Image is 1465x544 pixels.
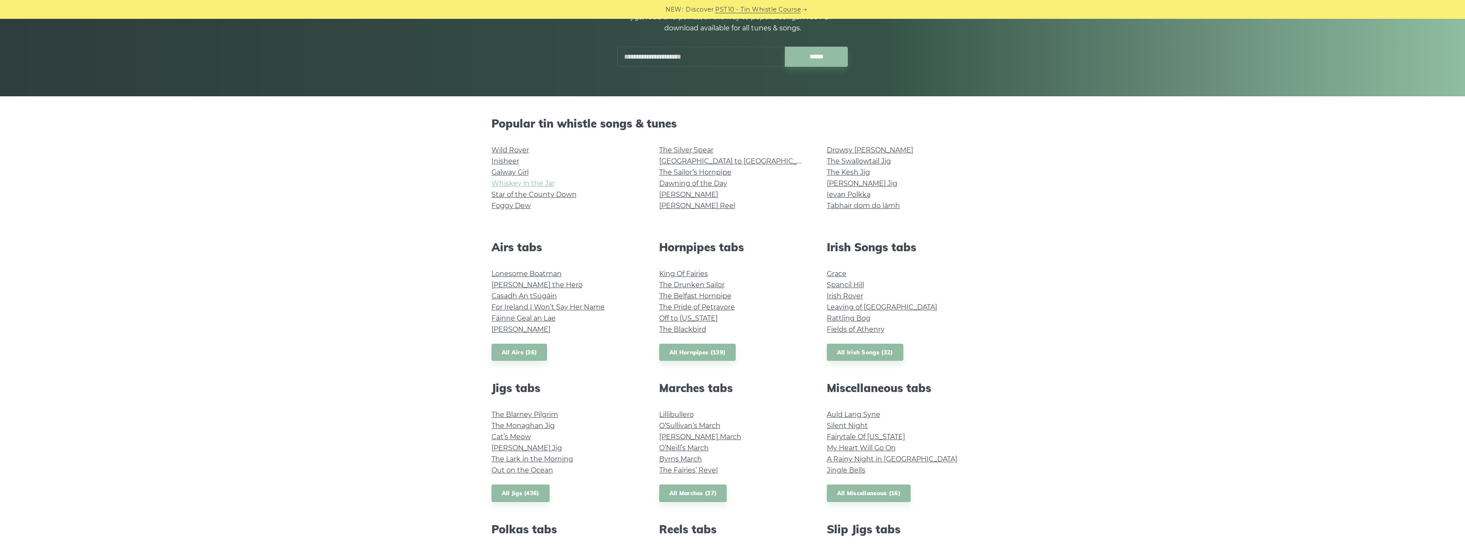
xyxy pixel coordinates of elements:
[827,466,865,474] a: Jingle Bells
[491,381,639,395] h2: Jigs tabs
[659,325,706,333] a: The Blackbird
[715,5,801,15] a: PST10 - Tin Whistle Course
[659,314,718,322] a: Off to [US_STATE]
[827,303,937,311] a: Leaving of [GEOGRAPHIC_DATA]
[659,190,718,199] a: [PERSON_NAME]
[491,292,557,300] a: Casadh An tSúgáin
[491,179,555,187] a: Whiskey in the Jar
[827,292,863,300] a: Irish Rover
[827,179,897,187] a: [PERSON_NAME] Jig
[659,422,720,430] a: O’Sullivan’s March
[827,523,974,536] h2: Slip Jigs tabs
[491,270,562,278] a: Lonesome Boatman
[491,422,555,430] a: The Monaghan Jig
[827,157,891,165] a: The Swallowtail Jig
[659,303,735,311] a: The Pride of Petravore
[659,281,725,289] a: The Drunken Sailor
[491,117,974,130] h2: Popular tin whistle songs & tunes
[827,325,885,333] a: Fields of Athenry
[659,381,806,395] h2: Marches tabs
[659,179,727,187] a: Dawning of the Day
[659,485,727,502] a: All Marches (37)
[827,485,911,502] a: All Miscellaneous (16)
[491,281,583,289] a: [PERSON_NAME] the Hero
[491,410,558,419] a: The Blarney Pilgrim
[491,433,531,441] a: Cat’s Meow
[827,281,864,289] a: Spancil Hill
[491,146,529,154] a: Wild Rover
[827,146,913,154] a: Drowsy [PERSON_NAME]
[827,422,868,430] a: Silent Night
[827,455,957,463] a: A Rainy Night in [GEOGRAPHIC_DATA]
[491,303,605,311] a: For Ireland I Won’t Say Her Name
[659,410,694,419] a: Lillibullero
[491,485,550,502] a: All Jigs (436)
[491,325,550,333] a: [PERSON_NAME]
[827,433,905,441] a: Fairytale Of [US_STATE]
[659,157,817,165] a: [GEOGRAPHIC_DATA] to [GEOGRAPHIC_DATA]
[827,270,846,278] a: Grace
[827,444,896,452] a: My Heart Will Go On
[659,146,713,154] a: The Silver Spear
[491,202,531,210] a: Foggy Dew
[659,292,731,300] a: The Belfast Hornpipe
[827,241,974,254] h2: Irish Songs tabs
[659,202,735,210] a: [PERSON_NAME] Reel
[491,344,548,361] a: All Airs (36)
[659,466,718,474] a: The Fairies’ Revel
[827,410,880,419] a: Auld Lang Syne
[659,455,702,463] a: Byrns March
[659,168,731,176] a: The Sailor’s Hornpipe
[827,168,870,176] a: The Kesh Jig
[491,466,553,474] a: Out on the Ocean
[666,5,683,15] span: NEW:
[491,157,519,165] a: Inisheer
[827,190,870,199] a: Ievan Polkka
[827,381,974,395] h2: Miscellaneous tabs
[659,241,806,254] h2: Hornpipes tabs
[827,314,870,322] a: Rattling Bog
[491,523,639,536] h2: Polkas tabs
[659,444,709,452] a: O’Neill’s March
[659,433,741,441] a: [PERSON_NAME] March
[659,523,806,536] h2: Reels tabs
[659,270,708,278] a: King Of Fairies
[491,190,577,199] a: Star of the County Down
[491,455,573,463] a: The Lark in the Morning
[491,241,639,254] h2: Airs tabs
[827,202,900,210] a: Tabhair dom do lámh
[491,168,529,176] a: Galway Girl
[827,344,903,361] a: All Irish Songs (32)
[491,444,562,452] a: [PERSON_NAME] Jig
[491,314,556,322] a: Fáinne Geal an Lae
[659,344,736,361] a: All Hornpipes (139)
[686,5,714,15] span: Discover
